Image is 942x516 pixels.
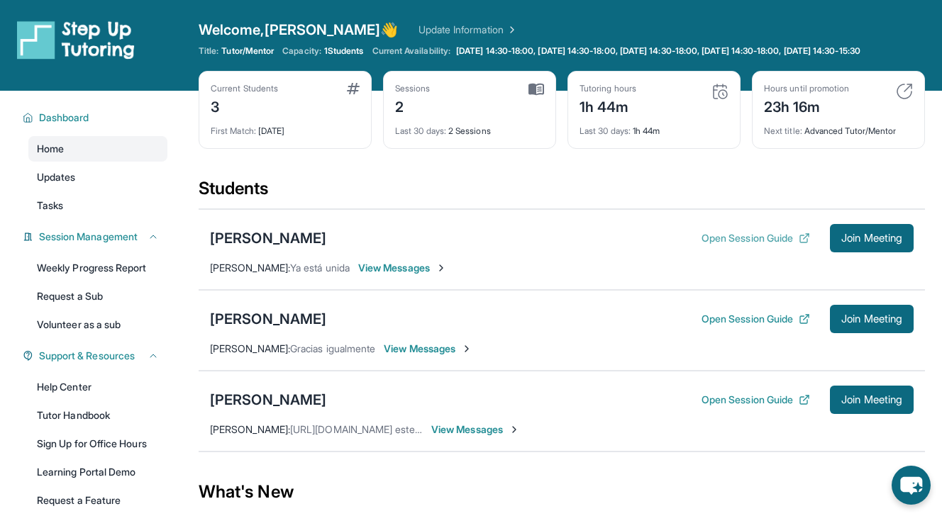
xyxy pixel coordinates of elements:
[841,396,902,404] span: Join Meeting
[580,117,728,137] div: 1h 44m
[28,164,167,190] a: Updates
[896,83,913,100] img: card
[211,125,256,136] span: First Match :
[347,83,360,94] img: card
[358,261,447,275] span: View Messages
[210,423,290,435] span: [PERSON_NAME] :
[199,177,925,208] div: Students
[33,349,159,363] button: Support & Resources
[28,255,167,281] a: Weekly Progress Report
[436,262,447,274] img: Chevron-Right
[28,284,167,309] a: Request a Sub
[39,111,89,125] span: Dashboard
[702,231,810,245] button: Open Session Guide
[199,45,218,57] span: Title:
[28,459,167,485] a: Learning Portal Demo
[28,488,167,513] a: Request a Feature
[282,45,321,57] span: Capacity:
[711,83,728,100] img: card
[419,23,518,37] a: Update Information
[37,142,64,156] span: Home
[28,431,167,456] a: Sign Up for Office Hours
[37,198,63,213] span: Tasks
[211,94,278,117] div: 3
[33,111,159,125] button: Dashboard
[384,342,472,356] span: View Messages
[372,45,450,57] span: Current Availability:
[580,83,636,94] div: Tutoring hours
[764,125,802,136] span: Next title :
[28,136,167,162] a: Home
[211,117,360,137] div: [DATE]
[702,312,810,326] button: Open Session Guide
[290,262,350,274] span: Ya está unida
[580,94,636,117] div: 1h 44m
[210,228,326,248] div: [PERSON_NAME]
[892,466,931,505] button: chat-button
[395,125,446,136] span: Last 30 days :
[17,20,135,60] img: logo
[528,83,544,96] img: card
[580,125,631,136] span: Last 30 days :
[39,349,135,363] span: Support & Resources
[509,424,520,435] img: Chevron-Right
[28,312,167,337] a: Volunteer as a sub
[764,83,849,94] div: Hours until promotion
[210,262,290,274] span: [PERSON_NAME] :
[210,342,290,354] span: [PERSON_NAME] :
[764,117,913,137] div: Advanced Tutor/Mentor
[210,309,326,329] div: [PERSON_NAME]
[830,305,914,333] button: Join Meeting
[431,422,520,437] span: View Messages
[395,83,431,94] div: Sessions
[702,393,810,407] button: Open Session Guide
[461,343,472,354] img: Chevron-Right
[210,390,326,410] div: [PERSON_NAME]
[395,117,544,137] div: 2 Sessions
[830,386,914,414] button: Join Meeting
[324,45,364,57] span: 1 Students
[764,94,849,117] div: 23h 16m
[504,23,518,37] img: Chevron Right
[199,20,399,40] span: Welcome, [PERSON_NAME] 👋
[39,230,138,244] span: Session Management
[211,83,278,94] div: Current Students
[28,193,167,218] a: Tasks
[28,374,167,400] a: Help Center
[33,230,159,244] button: Session Management
[290,423,457,435] span: [URL][DOMAIN_NAME] este es el link
[841,234,902,242] span: Join Meeting
[28,403,167,428] a: Tutor Handbook
[290,342,375,354] span: Gracias igualmente
[37,170,76,184] span: Updates
[830,224,914,252] button: Join Meeting
[456,45,860,57] span: [DATE] 14:30-18:00, [DATE] 14:30-18:00, [DATE] 14:30-18:00, [DATE] 14:30-18:00, [DATE] 14:30-15:30
[395,94,431,117] div: 2
[453,45,863,57] a: [DATE] 14:30-18:00, [DATE] 14:30-18:00, [DATE] 14:30-18:00, [DATE] 14:30-18:00, [DATE] 14:30-15:30
[221,45,274,57] span: Tutor/Mentor
[841,315,902,323] span: Join Meeting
